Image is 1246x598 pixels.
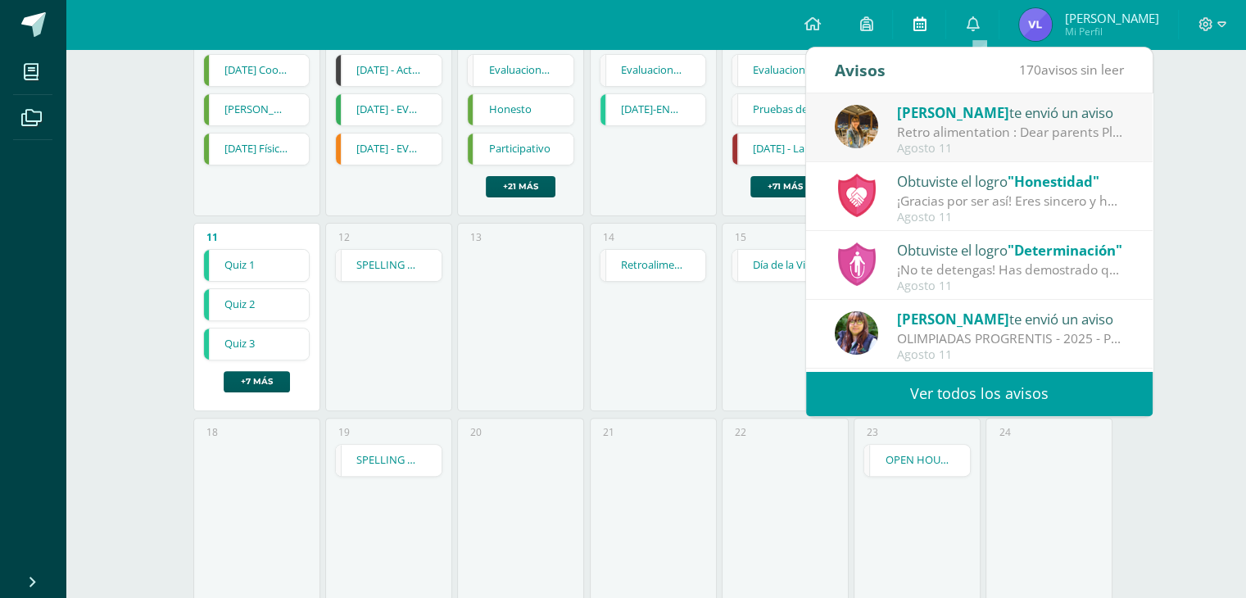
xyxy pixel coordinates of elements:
[835,311,878,355] img: e07087a87d70f2dc13089c99dd7a7993.png
[338,230,350,244] div: 12
[897,103,1009,122] span: [PERSON_NAME]
[203,54,310,87] div: Julio 22 Coordinación y Juego | Tarea
[732,55,838,86] a: Evaluaciones PRIMARIA Y SECUNDARIA 3B - Salida a las 12:00 p.m. - ASISTENCIA IMPRESCINDIBLE
[897,192,1125,211] div: ¡Gracias por ser así! Eres sincero y honesto, además tienes un alto sentido de la justicia. ¡Guat...
[1008,172,1099,191] span: "Honestidad"
[835,105,878,148] img: 655b80ae09ddbd8c2374c270caf1a621.png
[468,94,573,125] a: Honesto
[603,230,614,244] div: 14
[204,134,310,165] a: [DATE] Físico y juego de baloncesto
[206,230,218,244] div: 11
[336,55,442,86] a: [DATE] - Actividad Extra 2: Comparte Datos Divertidos
[336,134,442,165] a: [DATE] - EVALUACIÓN DE SOCIALES - PARTICIPACIÓN IMPRESCINDIBLE
[335,133,442,165] div: MAÑANA - EVALUACIÓN DE SOCIALES - PARTICIPACIÓN IMPRESCINDIBLE | Tarea
[897,260,1125,279] div: ¡No te detengas! Has demostrado que eres capaz de lograr lo que te has propuesto sin importar los...
[897,348,1125,362] div: Agosto 11
[735,425,746,439] div: 22
[470,425,482,439] div: 20
[335,249,442,282] div: SPELLING BEE - First Round | Evento
[1019,8,1052,41] img: 298e2417bd5e49188585a360878d6242.png
[203,133,310,165] div: Julio 30 Físico y juego de baloncesto | Tarea
[335,444,442,477] div: SPELLING BEE - Second Round | Evento
[732,93,839,126] div: Pruebas de Admisión | Evento
[335,54,442,87] div: Junio 21 - Actividad Extra 2: Comparte Datos Divertidos | Tarea
[335,93,442,126] div: MAÑANA - EVALUACIÓN DE LENGUAJE - PARTICIPACIÓN IMPRESCINDIBLE | Tarea
[206,425,218,439] div: 18
[867,425,878,439] div: 23
[897,279,1125,293] div: Agosto 11
[732,54,839,87] div: Evaluaciones PRIMARIA Y SECUNDARIA 3B - Salida a las 12:00 p.m. - ASISTENCIA IMPRESCINDIBLE | Evento
[467,54,574,87] div: Evaluaciones PRIMARIA Y SECUNDARIA 3B - HORARIO REGULAR - ASISTENCIA IMPRESCINDIBLE | Evento
[897,170,1125,192] div: Obtuviste el logro
[897,329,1125,348] div: OLIMPIADAS PROGRENTIS - 2025 - PRIMARIA INFERIOR - ABC: Estimados padres y alumnos: Adjunto encon...
[203,93,310,126] div: Julio 29 Elementos tácticos Baloncesto | Tarea
[600,249,707,282] div: Retroalimentación - TERCER BIMESTRE - VIRTUAL | Evento
[603,425,614,439] div: 21
[897,123,1125,142] div: Retro alimentation : Dear parents Please make Sure your child gets connected to the following lin...
[600,250,706,281] a: Retroalimentación - TERCER BIMESTRE - VIRTUAL
[204,94,310,125] a: [PERSON_NAME][DATE] Elementos tácticos Baloncesto
[732,249,839,282] div: Día de la Virgen de la Asunción - Asueto | Evento
[897,308,1125,329] div: te envió un aviso
[600,54,707,87] div: Evaluaciones PRIMARIA Y SECUNDARIA 3B - HORARIO REGULAR - ASISTENCIA IMPRESCINDIBLE | Evento
[600,55,706,86] a: Evaluaciones PRIMARIA Y SECUNDARIA 3B - HORARIO REGULAR - ASISTENCIA IMPRESCINDIBLE
[203,328,310,360] div: Quiz 3 | Tarea
[897,310,1009,328] span: [PERSON_NAME]
[732,250,838,281] a: Día de la Virgen de [DATE][PERSON_NAME] - Asueto
[468,134,573,165] a: Participativo
[470,230,482,244] div: 13
[732,133,839,165] div: Julio 16 - La Canción del Eco | Tarea
[864,445,970,476] a: OPEN HOUSE
[204,250,310,281] a: Quiz 1
[897,102,1125,123] div: te envió un aviso
[1064,25,1158,39] span: Mi Perfil
[897,239,1125,260] div: Obtuviste el logro
[1008,241,1122,260] span: "Determinación"
[336,445,442,476] a: SPELLING BEE - Second Round
[486,176,555,197] a: +21 más
[467,93,574,126] div: Honesto | Tarea
[806,371,1153,416] a: Ver todos los avisos
[863,444,971,477] div: OPEN HOUSE | Evento
[338,425,350,439] div: 19
[336,94,442,125] a: [DATE] - EVALUACIÓN DE LENGUAJE - PARTICIPACIÓN IMPRESCINDIBLE
[732,94,838,125] a: Pruebas de Admisión
[1019,61,1041,79] span: 170
[999,425,1010,439] div: 24
[468,55,573,86] a: Evaluaciones PRIMARIA Y SECUNDARIA 3B - HORARIO REGULAR - ASISTENCIA IMPRESCINDIBLE
[735,230,746,244] div: 15
[204,328,310,360] a: Quiz 3
[732,134,838,165] a: [DATE] - La Canción del Eco
[336,250,442,281] a: SPELLING BEE - First Round
[897,142,1125,156] div: Agosto 11
[600,93,707,126] div: TOMORROW-ENGLISH EXAM ESSENTIAL PARTICIPATION | Tarea
[897,211,1125,224] div: Agosto 11
[750,176,820,197] a: +71 más
[600,94,706,125] a: [DATE]-ENGLISH EXAM ESSENTIAL PARTICIPATION
[467,133,574,165] div: Participativo | Tarea
[1064,10,1158,26] span: [PERSON_NAME]
[224,371,290,392] a: +7 más
[204,289,310,320] a: Quiz 2
[204,55,310,86] a: [DATE] Coordinación y Juego
[203,249,310,282] div: Quiz 1 | Tarea
[203,288,310,321] div: Quiz 2 | Tarea
[835,48,886,93] div: Avisos
[1019,61,1124,79] span: avisos sin leer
